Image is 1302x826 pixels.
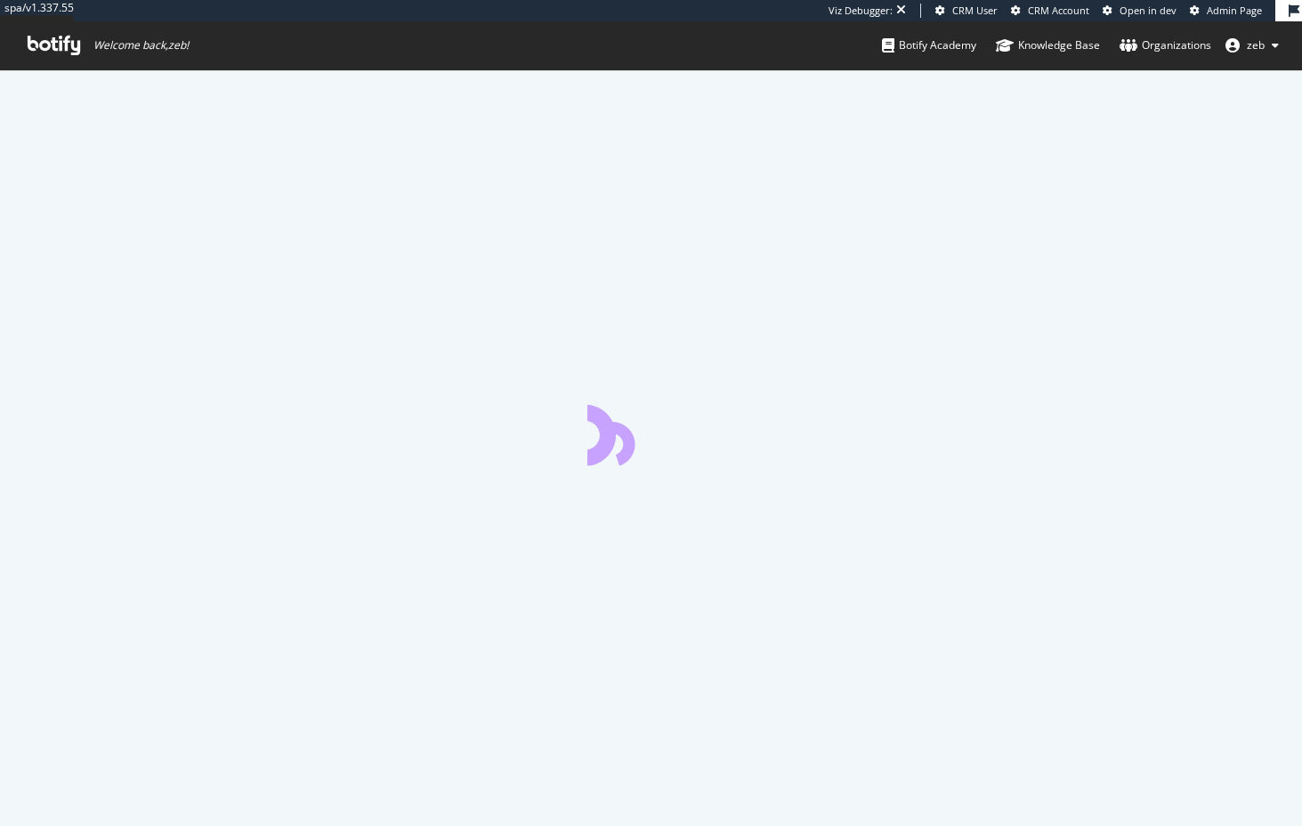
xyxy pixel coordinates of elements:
span: Admin Page [1207,4,1262,17]
div: Organizations [1120,36,1211,54]
div: Viz Debugger: [829,4,893,18]
span: zeb [1247,37,1265,53]
a: CRM User [935,4,998,18]
a: Open in dev [1103,4,1177,18]
span: Welcome back, zeb ! [93,38,189,53]
a: Organizations [1120,21,1211,69]
a: Knowledge Base [996,21,1100,69]
span: CRM User [952,4,998,17]
button: zeb [1211,31,1293,60]
a: Botify Academy [882,21,976,69]
div: Knowledge Base [996,36,1100,54]
a: Admin Page [1190,4,1262,18]
div: Botify Academy [882,36,976,54]
a: CRM Account [1011,4,1089,18]
span: CRM Account [1028,4,1089,17]
span: Open in dev [1120,4,1177,17]
div: animation [587,401,716,466]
